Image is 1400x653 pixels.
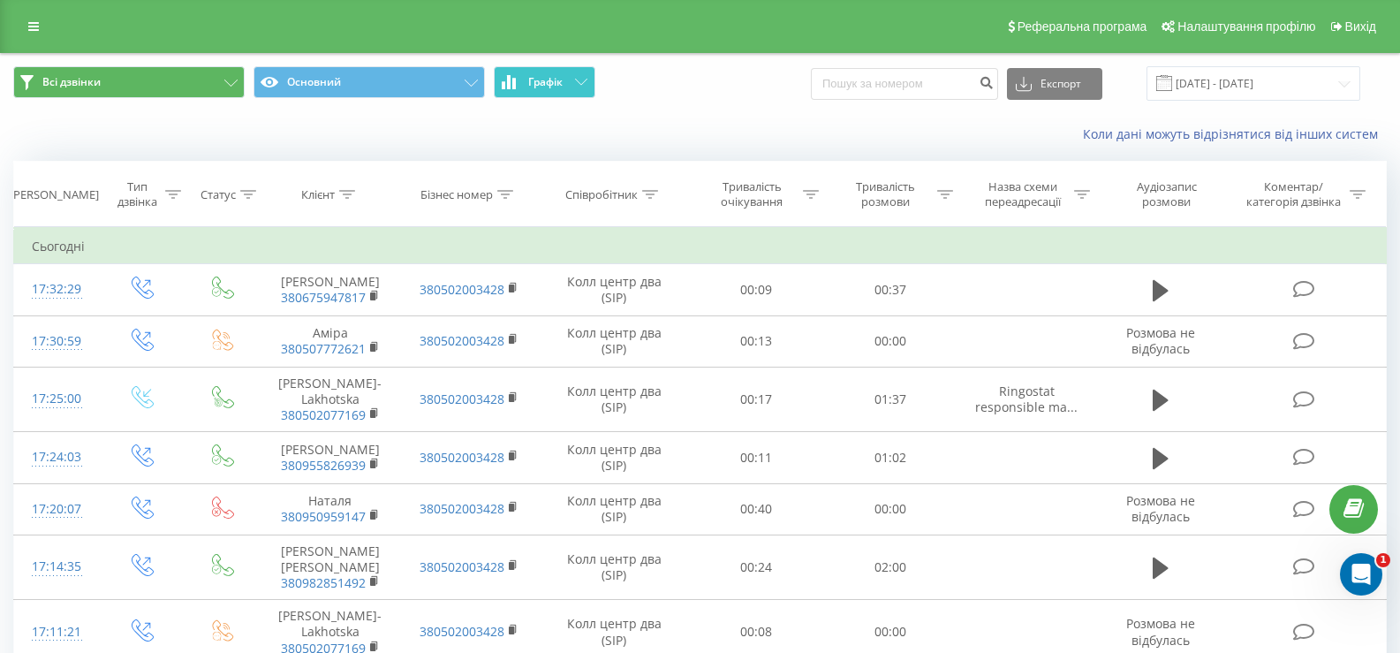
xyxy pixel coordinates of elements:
[32,550,82,584] div: 17:14:35
[539,367,689,432] td: Колл центр два (SIP)
[42,75,101,89] span: Всі дзвінки
[420,281,504,298] a: 380502003428
[281,289,366,306] a: 380675947817
[420,332,504,349] a: 380502003428
[1018,19,1147,34] span: Реферальна програма
[261,432,400,483] td: [PERSON_NAME]
[32,324,82,359] div: 17:30:59
[528,76,563,88] span: Графік
[420,500,504,517] a: 380502003428
[261,367,400,432] td: [PERSON_NAME]-Lakhotska
[689,535,823,600] td: 00:24
[689,432,823,483] td: 00:11
[811,68,998,100] input: Пошук за номером
[281,340,366,357] a: 380507772621
[1242,179,1345,209] div: Коментар/категорія дзвінка
[1340,553,1382,596] iframe: Intercom live chat
[32,615,82,649] div: 17:11:21
[254,66,485,98] button: Основний
[494,66,595,98] button: Графік
[420,391,504,407] a: 380502003428
[10,187,99,202] div: [PERSON_NAME]
[261,315,400,367] td: Аміра
[301,187,335,202] div: Клієнт
[975,179,1070,209] div: Назва схеми переадресації
[689,367,823,432] td: 00:17
[420,449,504,466] a: 380502003428
[823,315,957,367] td: 00:00
[281,508,366,525] a: 380950959147
[975,383,1078,415] span: Ringostat responsible ma...
[32,440,82,475] div: 17:24:03
[689,483,823,535] td: 00:40
[1126,615,1195,648] span: Розмова не відбулась
[1376,553,1390,567] span: 1
[705,179,798,209] div: Тривалість очікування
[281,574,366,591] a: 380982851492
[1126,492,1195,525] span: Розмова не відбулась
[32,492,82,527] div: 17:20:07
[14,229,1387,264] td: Сьогодні
[823,483,957,535] td: 00:00
[539,535,689,600] td: Колл центр два (SIP)
[1126,324,1195,357] span: Розмова не відбулась
[261,535,400,600] td: [PERSON_NAME] [PERSON_NAME]
[32,382,82,416] div: 17:25:00
[539,315,689,367] td: Колл центр два (SIP)
[823,264,957,315] td: 00:37
[281,406,366,423] a: 380502077169
[1177,19,1315,34] span: Налаштування профілю
[420,187,493,202] div: Бізнес номер
[689,264,823,315] td: 00:09
[201,187,236,202] div: Статус
[420,558,504,575] a: 380502003428
[823,367,957,432] td: 01:37
[839,179,933,209] div: Тривалість розмови
[1007,68,1102,100] button: Експорт
[115,179,160,209] div: Тип дзвінка
[823,535,957,600] td: 02:00
[1112,179,1221,209] div: Аудіозапис розмови
[261,264,400,315] td: [PERSON_NAME]
[1083,125,1387,142] a: Коли дані можуть відрізнятися вiд інших систем
[32,272,82,307] div: 17:32:29
[539,264,689,315] td: Колл центр два (SIP)
[823,432,957,483] td: 01:02
[261,483,400,535] td: Наталя
[539,483,689,535] td: Колл центр два (SIP)
[1345,19,1376,34] span: Вихід
[565,187,638,202] div: Співробітник
[281,457,366,474] a: 380955826939
[689,315,823,367] td: 00:13
[539,432,689,483] td: Колл центр два (SIP)
[420,623,504,640] a: 380502003428
[13,66,245,98] button: Всі дзвінки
